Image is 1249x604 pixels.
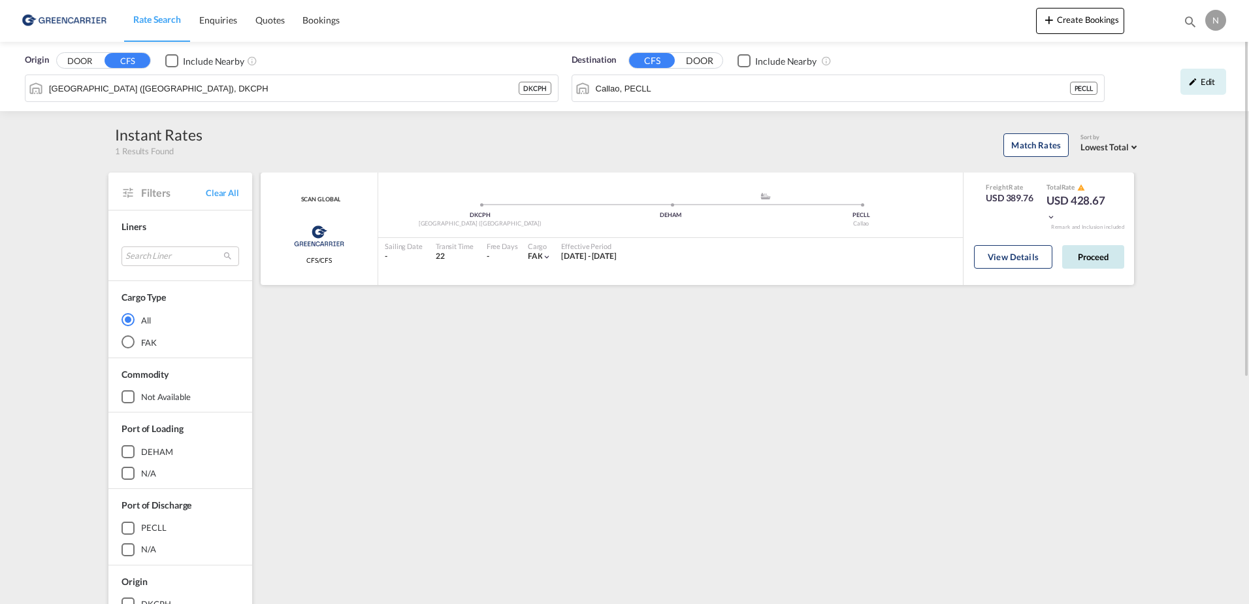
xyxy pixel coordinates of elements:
div: Contract / Rate Agreement / Tariff / Spot Pricing Reference Number: SCAN GLOBAL [298,195,341,204]
md-checkbox: Checkbox No Ink [738,54,817,67]
button: DOOR [677,54,722,69]
div: USD 389.76 [986,192,1033,205]
button: icon-plus 400-fgCreate Bookings [1036,8,1124,34]
button: icon-alert [1076,182,1085,192]
md-icon: icon-pencil [1188,77,1197,86]
span: Lowest Total [1080,142,1129,152]
div: Total Rate [1046,182,1112,193]
button: DOOR [57,54,103,69]
md-icon: icon-magnify [1183,14,1197,29]
div: USD 428.67 [1046,193,1112,224]
md-icon: icon-chevron-down [1046,212,1056,222]
div: Include Nearby [755,55,817,68]
span: Port of Discharge [122,499,191,511]
span: Origin [25,54,48,67]
div: - [487,251,489,262]
div: PECLL [141,522,167,533]
div: [GEOGRAPHIC_DATA] ([GEOGRAPHIC_DATA]) [385,220,576,228]
md-checkbox: DEHAM [122,445,239,458]
div: Sailing Date [385,241,423,251]
md-icon: Unchecked: Ignores neighbouring ports when fetching rates.Checked : Includes neighbouring ports w... [247,56,257,66]
div: PECLL [766,211,956,220]
button: Match Rates [1003,133,1069,157]
md-icon: icon-chevron-down [542,252,551,261]
input: Search by Port [49,78,519,98]
span: Bookings [302,14,339,25]
md-input-container: Callao, PECLL [572,75,1105,101]
div: Freight Rate [986,182,1033,192]
div: Transit Time [436,241,474,251]
button: CFS [629,53,675,68]
div: icon-pencilEdit [1180,69,1226,95]
div: 22 [436,251,474,262]
div: Cargo Type [122,291,166,304]
div: not available [141,391,191,403]
span: Liners [122,221,146,232]
md-input-container: Copenhagen (Kobenhavn), DKCPH [25,75,558,101]
img: b0b18ec08afe11efb1d4932555f5f09d.png [20,6,108,35]
div: Remark and Inclusion included [1041,224,1134,231]
span: Clear All [206,187,239,199]
button: Proceed [1062,245,1124,269]
span: SCAN GLOBAL [298,195,341,204]
div: DEHAM [576,211,766,220]
md-icon: assets/icons/custom/ship-fill.svg [758,193,773,199]
div: Callao [766,220,956,228]
span: Port of Loading [122,423,184,434]
md-radio-button: All [122,313,239,326]
span: Filters [141,186,206,200]
div: icon-magnify [1183,14,1197,34]
md-checkbox: PECLL [122,522,239,535]
span: [DATE] - [DATE] [561,251,617,261]
md-icon: icon-alert [1077,184,1085,192]
button: View Details [974,245,1052,269]
div: PECLL [1070,82,1098,95]
md-checkbox: N/A [122,467,239,480]
md-checkbox: N/A [122,543,239,556]
div: Sort by [1080,133,1141,142]
span: Enquiries [199,14,237,25]
div: Free Days [487,241,518,251]
md-radio-button: FAK [122,335,239,348]
div: Include Nearby [183,55,244,68]
div: 01 Oct 2025 - 31 Oct 2025 [561,251,617,262]
span: FAK [528,251,543,261]
span: Destination [572,54,616,67]
img: Greencarrier Consolidators [290,220,348,252]
input: Search by Port [596,78,1070,98]
md-icon: icon-plus 400-fg [1041,12,1057,27]
div: Cargo [528,241,552,251]
span: 1 Results Found [115,145,174,157]
div: Instant Rates [115,124,203,145]
div: DKCPH [385,211,576,220]
span: Rate Search [133,14,181,25]
md-select: Select: Lowest Total [1080,139,1141,154]
button: CFS [105,53,150,68]
div: N/A [141,543,156,555]
span: Quotes [255,14,284,25]
div: DKCPH [519,82,551,95]
md-icon: Unchecked: Ignores neighbouring ports when fetching rates.Checked : Includes neighbouring ports w... [821,56,832,66]
div: N [1205,10,1226,31]
span: Origin [122,576,147,587]
span: CFS/CFS [306,256,332,265]
div: N/A [141,467,156,479]
md-checkbox: Checkbox No Ink [165,54,244,67]
div: - [385,251,423,262]
span: Commodity [122,369,169,380]
div: DEHAM [141,446,173,458]
div: Effective Period [561,241,617,251]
